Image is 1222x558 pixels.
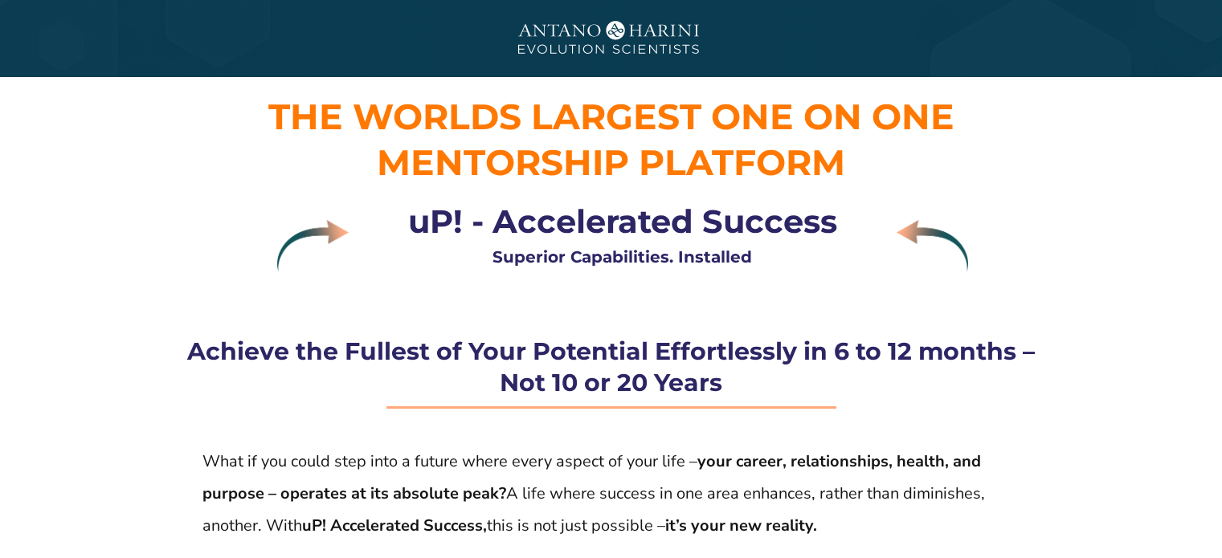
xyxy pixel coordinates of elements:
strong: Superior Capabilities. Installed [492,247,752,267]
strong: Achieve the Fullest of Your Potential Effortlessly in 6 to 12 months – Not 10 or 20 Years [187,336,1035,397]
strong: uP! - Accelerated Success [408,202,837,241]
img: Layer 9 copy [897,220,968,272]
img: Layer 9 [277,220,349,272]
strong: uP! Accelerated Success, [302,515,487,536]
span: THE WORLDS LARGEST ONE ON ONE M [268,95,954,184]
span: entorship Platform [411,141,845,184]
strong: it’s your new reality. [665,515,817,536]
img: A&H_Ev png [491,9,732,69]
p: What if you could step into a future where every aspect of your life – A life where success in on... [202,446,1020,542]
